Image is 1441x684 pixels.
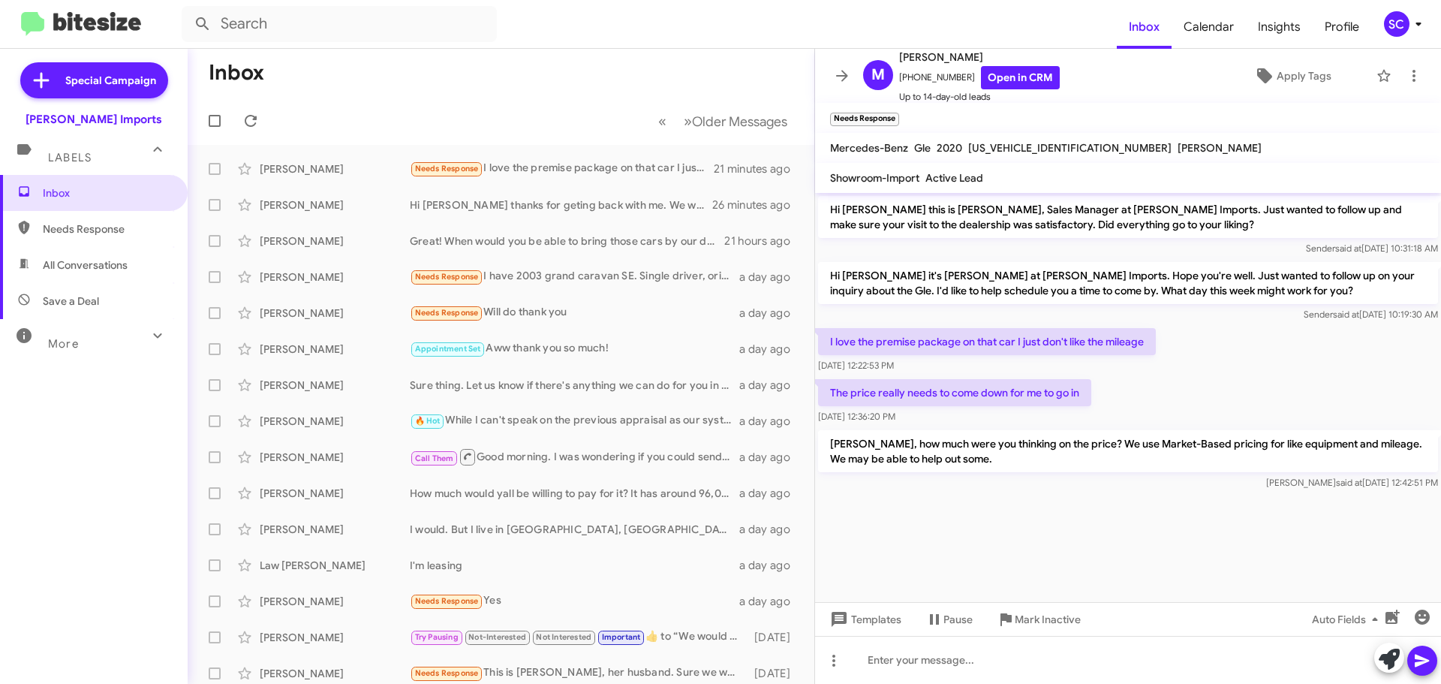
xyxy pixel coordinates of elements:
div: Good morning. I was wondering if you could send me a couple of photos of your vehicle so that I c... [410,447,739,466]
a: Open in CRM [981,66,1060,89]
span: Special Campaign [65,73,156,88]
div: 26 minutes ago [712,197,802,212]
span: 2020 [937,141,962,155]
span: Call Them [415,453,454,463]
span: Labels [48,151,92,164]
div: a day ago [739,306,802,321]
span: [DATE] 12:22:53 PM [818,360,894,371]
div: I would. But I live in [GEOGRAPHIC_DATA], [GEOGRAPHIC_DATA] now [410,522,739,537]
div: Hi [PERSON_NAME] thanks for geting back with me. We will look at any clean used car. When are you... [410,197,712,212]
button: Next [675,106,796,137]
span: M [871,63,885,87]
span: Gle [914,141,931,155]
button: Previous [649,106,675,137]
button: Mark Inactive [985,606,1093,633]
div: [PERSON_NAME] [260,161,410,176]
a: Special Campaign [20,62,168,98]
div: [PERSON_NAME] [260,234,410,249]
span: Appointment Set [415,344,481,354]
div: [PERSON_NAME] [260,522,410,537]
div: [PERSON_NAME] [260,197,410,212]
div: [PERSON_NAME] [260,378,410,393]
div: Aww thank you so much! [410,340,739,357]
span: said at [1333,309,1359,320]
div: a day ago [739,270,802,285]
div: ​👍​ to “ We would need to schedule a physical inspection to give you an accurate value, which wou... [410,628,747,646]
div: [PERSON_NAME] [260,666,410,681]
div: Will do thank you [410,304,739,321]
div: a day ago [739,594,802,609]
div: Law [PERSON_NAME] [260,558,410,573]
div: Great! When would you be able to bring those cars by our dealership so I can provide a proper app... [410,234,724,249]
div: [PERSON_NAME] [260,342,410,357]
div: a day ago [739,414,802,429]
span: Older Messages [692,113,787,130]
span: Needs Response [415,272,479,282]
span: All Conversations [43,258,128,273]
span: Not Interested [536,632,591,642]
small: Needs Response [830,113,899,126]
span: More [48,337,79,351]
button: SC [1371,11,1424,37]
span: [PERSON_NAME] [1178,141,1262,155]
div: [DATE] [747,666,802,681]
span: » [684,112,692,131]
div: a day ago [739,486,802,501]
span: [PERSON_NAME] [899,48,1060,66]
span: Needs Response [415,596,479,606]
button: Pause [913,606,985,633]
div: While I can't speak on the previous appraisal as our system doesn't save the data that far back, ... [410,412,739,429]
span: Auto Fields [1312,606,1384,633]
p: [PERSON_NAME], how much were you thinking on the price? We use Market-Based pricing for like equi... [818,430,1438,472]
a: Insights [1246,5,1313,49]
span: [DATE] 12:36:20 PM [818,411,895,422]
div: I have 2003 grand caravan SE. Single driver, original 96k miles [410,268,739,285]
nav: Page navigation example [650,106,796,137]
p: Hi [PERSON_NAME] it's [PERSON_NAME] at [PERSON_NAME] Imports. Hope you're well. Just wanted to fo... [818,262,1438,304]
span: Needs Response [415,668,479,678]
p: I love the premise package on that car I just don't like the mileage [818,328,1156,355]
div: [PERSON_NAME] [260,270,410,285]
p: The price really needs to come down for me to go in [818,379,1091,406]
div: a day ago [739,522,802,537]
div: [PERSON_NAME] [260,450,410,465]
span: said at [1335,243,1361,254]
span: [US_VEHICLE_IDENTIFICATION_NUMBER] [968,141,1172,155]
span: said at [1336,477,1362,488]
span: Pause [943,606,973,633]
span: Up to 14-day-old leads [899,89,1060,104]
span: Sender [DATE] 10:19:30 AM [1304,309,1438,320]
span: Mark Inactive [1015,606,1081,633]
span: Inbox [43,185,170,200]
span: [PERSON_NAME] [DATE] 12:42:51 PM [1266,477,1438,488]
div: [PERSON_NAME] [260,486,410,501]
button: Apply Tags [1215,62,1369,89]
div: 21 minutes ago [714,161,802,176]
span: Try Pausing [415,632,459,642]
div: This is [PERSON_NAME], her husband. Sure we would be interested in selling it [410,664,747,682]
div: 21 hours ago [724,234,802,249]
span: Needs Response [415,164,479,173]
span: Templates [827,606,901,633]
a: Calendar [1172,5,1246,49]
div: [PERSON_NAME] Imports [26,112,162,127]
span: Mercedes-Benz [830,141,908,155]
span: Important [602,632,641,642]
span: Save a Deal [43,294,99,309]
div: a day ago [739,450,802,465]
span: Active Lead [925,171,983,185]
span: Needs Response [43,221,170,237]
div: a day ago [739,558,802,573]
div: [PERSON_NAME] [260,630,410,645]
div: I'm leasing [410,558,739,573]
input: Search [182,6,497,42]
div: How much would yall be willing to pay for it? It has around 96,000 miles on it [410,486,739,501]
div: Sure thing. Let us know if there's anything we can do for you in the future. Thanks! [410,378,739,393]
div: I love the premise package on that car I just don't like the mileage [410,160,714,177]
button: Templates [815,606,913,633]
a: Profile [1313,5,1371,49]
span: Showroom-Import [830,171,919,185]
a: Inbox [1117,5,1172,49]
